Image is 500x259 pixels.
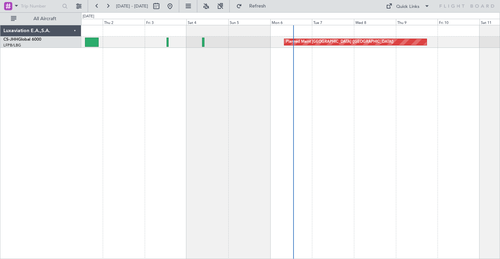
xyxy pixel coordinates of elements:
[116,3,148,9] span: [DATE] - [DATE]
[233,1,274,12] button: Refresh
[354,19,396,25] div: Wed 8
[312,19,354,25] div: Tue 7
[396,19,438,25] div: Thu 9
[186,19,228,25] div: Sat 4
[61,19,103,25] div: Wed 1
[286,37,394,47] div: Planned Maint [GEOGRAPHIC_DATA] ([GEOGRAPHIC_DATA])
[145,19,187,25] div: Fri 3
[396,3,419,10] div: Quick Links
[243,4,272,9] span: Refresh
[8,13,74,24] button: All Aircraft
[21,1,60,11] input: Trip Number
[383,1,433,12] button: Quick Links
[83,14,94,19] div: [DATE]
[3,38,18,42] span: CS-JHH
[270,19,312,25] div: Mon 6
[438,19,480,25] div: Fri 10
[103,19,145,25] div: Thu 2
[3,43,21,48] a: LFPB/LBG
[3,38,41,42] a: CS-JHHGlobal 6000
[18,16,72,21] span: All Aircraft
[228,19,270,25] div: Sun 5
